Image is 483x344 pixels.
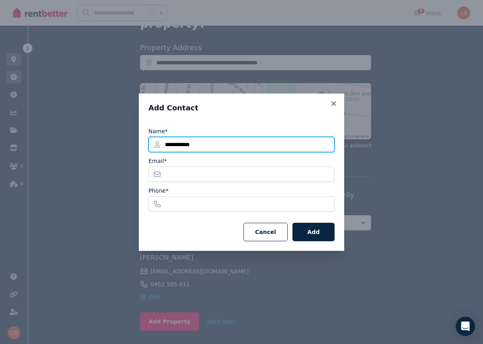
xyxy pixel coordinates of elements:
label: Phone* [148,187,168,195]
h3: Add Contact [148,103,335,113]
div: Open Intercom Messenger [456,317,475,336]
button: Add [292,223,335,241]
label: Name* [148,127,168,135]
label: Email* [148,157,167,165]
button: Cancel [244,223,288,241]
